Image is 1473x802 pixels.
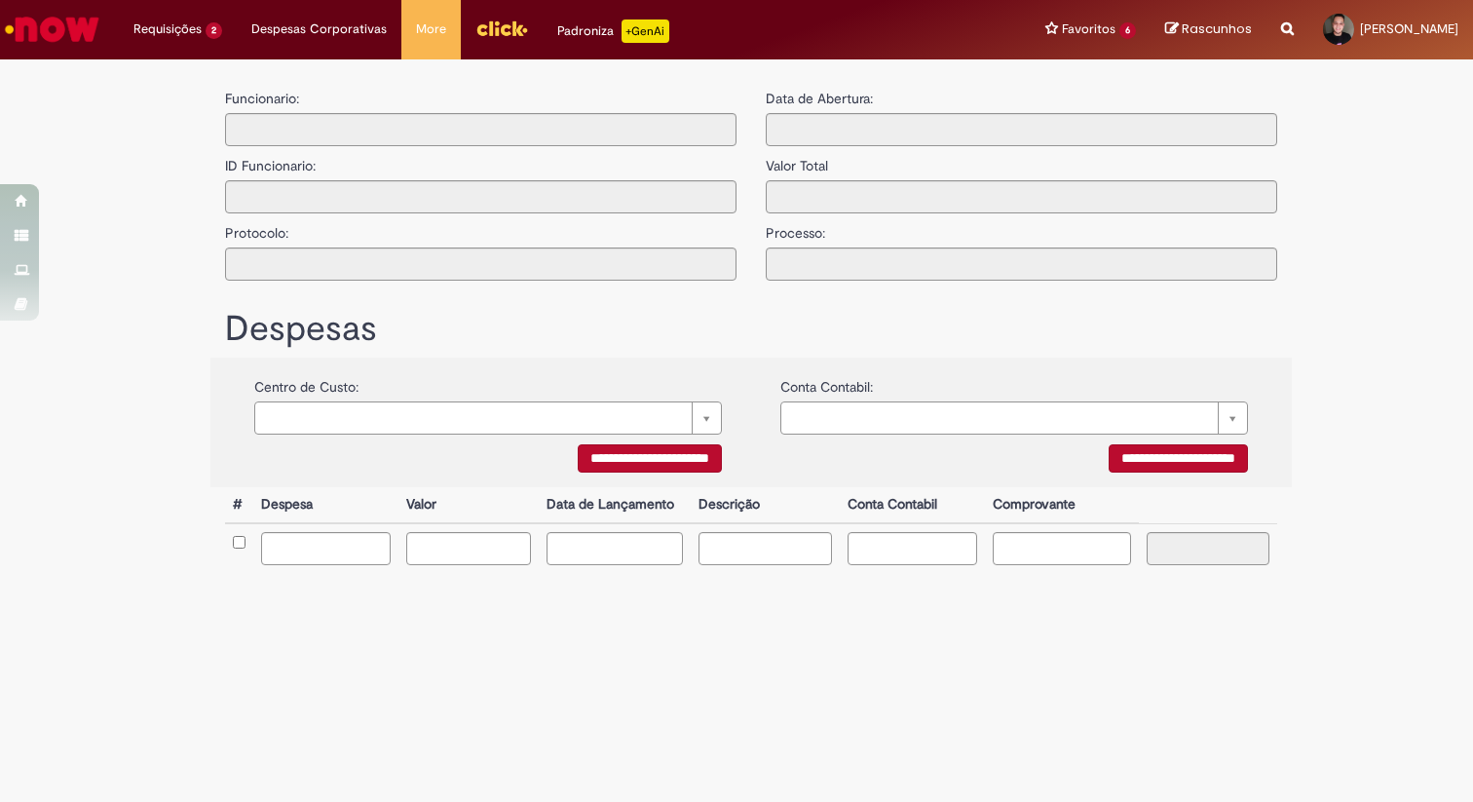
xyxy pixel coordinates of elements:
[539,487,692,523] th: Data de Lançamento
[254,401,722,435] a: Limpar campo {0}
[1165,20,1252,39] a: Rascunhos
[1062,19,1115,39] span: Favoritos
[1182,19,1252,38] span: Rascunhos
[225,213,288,243] label: Protocolo:
[225,146,316,175] label: ID Funcionario:
[1360,20,1458,37] span: [PERSON_NAME]
[766,146,828,175] label: Valor Total
[840,487,985,523] th: Conta Contabil
[206,22,222,39] span: 2
[622,19,669,43] p: +GenAi
[225,310,1277,349] h1: Despesas
[1119,22,1136,39] span: 6
[766,89,873,108] label: Data de Abertura:
[225,487,253,523] th: #
[780,367,873,397] label: Conta Contabil:
[416,19,446,39] span: More
[253,487,398,523] th: Despesa
[398,487,538,523] th: Valor
[780,401,1248,435] a: Limpar campo {0}
[766,213,825,243] label: Processo:
[2,10,102,49] img: ServiceNow
[985,487,1140,523] th: Comprovante
[133,19,202,39] span: Requisições
[691,487,839,523] th: Descrição
[557,19,669,43] div: Padroniza
[251,19,387,39] span: Despesas Corporativas
[254,367,359,397] label: Centro de Custo:
[225,89,299,108] label: Funcionario:
[475,14,528,43] img: click_logo_yellow_360x200.png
